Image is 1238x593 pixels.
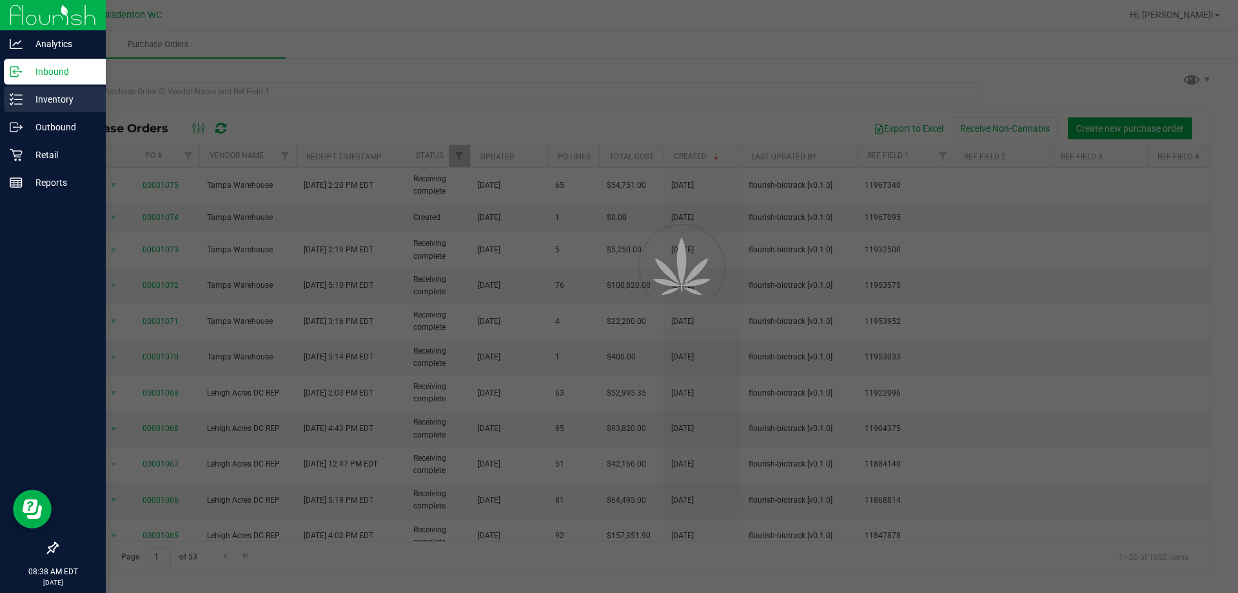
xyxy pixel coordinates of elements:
[10,148,23,161] inline-svg: Retail
[6,566,100,578] p: 08:38 AM EDT
[23,64,100,79] p: Inbound
[13,490,52,528] iframe: Resource center
[10,121,23,134] inline-svg: Outbound
[23,119,100,135] p: Outbound
[23,92,100,107] p: Inventory
[10,65,23,78] inline-svg: Inbound
[23,36,100,52] p: Analytics
[23,175,100,190] p: Reports
[10,37,23,50] inline-svg: Analytics
[10,93,23,106] inline-svg: Inventory
[10,176,23,189] inline-svg: Reports
[6,578,100,587] p: [DATE]
[23,147,100,163] p: Retail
